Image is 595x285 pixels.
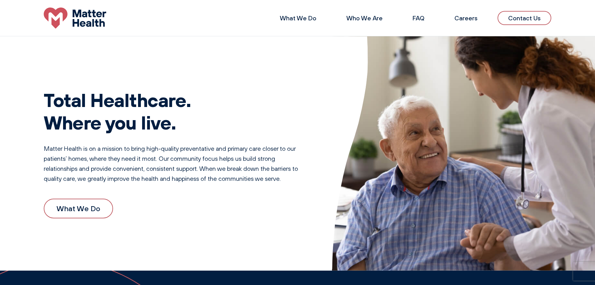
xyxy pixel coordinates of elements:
[346,14,383,22] a: Who We Are
[498,11,551,25] a: Contact Us
[44,199,113,218] a: What We Do
[44,89,307,134] h1: Total Healthcare. Where you live.
[280,14,316,22] a: What We Do
[454,14,478,22] a: Careers
[413,14,424,22] a: FAQ
[44,144,307,184] p: Matter Health is on a mission to bring high-quality preventative and primary care closer to our p...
